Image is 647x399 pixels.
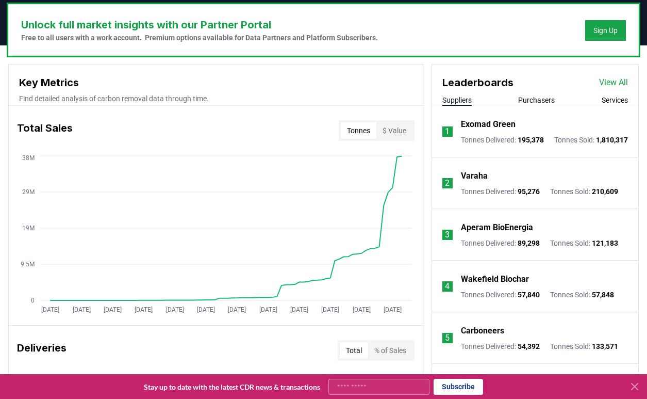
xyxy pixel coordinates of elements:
[197,306,215,313] tspan: [DATE]
[341,122,376,139] button: Tonnes
[461,170,488,182] a: Varaha
[550,290,614,300] p: Tonnes Sold :
[166,306,184,313] tspan: [DATE]
[290,306,308,313] tspan: [DATE]
[135,306,153,313] tspan: [DATE]
[461,221,533,234] a: Aperam BioEnergia
[461,325,504,337] a: Carboneers
[31,297,35,304] tspan: 0
[461,273,529,285] a: Wakefield Biochar
[41,306,59,313] tspan: [DATE]
[518,136,544,144] span: 195,378
[461,238,540,248] p: Tonnes Delivered :
[550,341,618,352] p: Tonnes Sold :
[518,187,540,196] span: 95,276
[585,20,626,41] button: Sign Up
[445,229,450,241] p: 3
[596,136,628,144] span: 1,810,317
[228,306,246,313] tspan: [DATE]
[17,120,73,141] h3: Total Sales
[21,261,35,268] tspan: 9.5M
[104,306,122,313] tspan: [DATE]
[518,342,540,350] span: 54,392
[518,95,555,105] button: Purchasers
[593,25,618,36] a: Sign Up
[445,177,450,189] p: 2
[22,154,35,162] tspan: 38M
[445,125,450,138] p: 1
[442,95,472,105] button: Suppliers
[19,93,412,104] p: Find detailed analysis of carbon removal data through time.
[73,306,91,313] tspan: [DATE]
[461,135,544,145] p: Tonnes Delivered :
[592,342,618,350] span: 133,571
[321,306,339,313] tspan: [DATE]
[442,75,513,90] h3: Leaderboards
[592,239,618,247] span: 121,183
[21,17,378,33] h3: Unlock full market insights with our Partner Portal
[19,75,412,90] h3: Key Metrics
[461,118,516,131] a: Exomad Green
[21,33,378,43] p: Free to all users with a work account. Premium options available for Data Partners and Platform S...
[259,306,277,313] tspan: [DATE]
[461,290,540,300] p: Tonnes Delivered :
[592,291,614,299] span: 57,848
[353,306,371,313] tspan: [DATE]
[17,340,67,361] h3: Deliveries
[518,291,540,299] span: 57,840
[461,186,540,197] p: Tonnes Delivered :
[554,135,628,145] p: Tonnes Sold :
[550,238,618,248] p: Tonnes Sold :
[384,306,402,313] tspan: [DATE]
[445,332,450,344] p: 5
[22,225,35,232] tspan: 19M
[340,342,368,359] button: Total
[592,187,618,196] span: 210,609
[445,280,450,293] p: 4
[376,122,412,139] button: $ Value
[599,76,628,89] a: View All
[602,95,628,105] button: Services
[550,186,618,197] p: Tonnes Sold :
[461,341,540,352] p: Tonnes Delivered :
[368,342,412,359] button: % of Sales
[518,239,540,247] span: 89,298
[22,188,35,196] tspan: 29M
